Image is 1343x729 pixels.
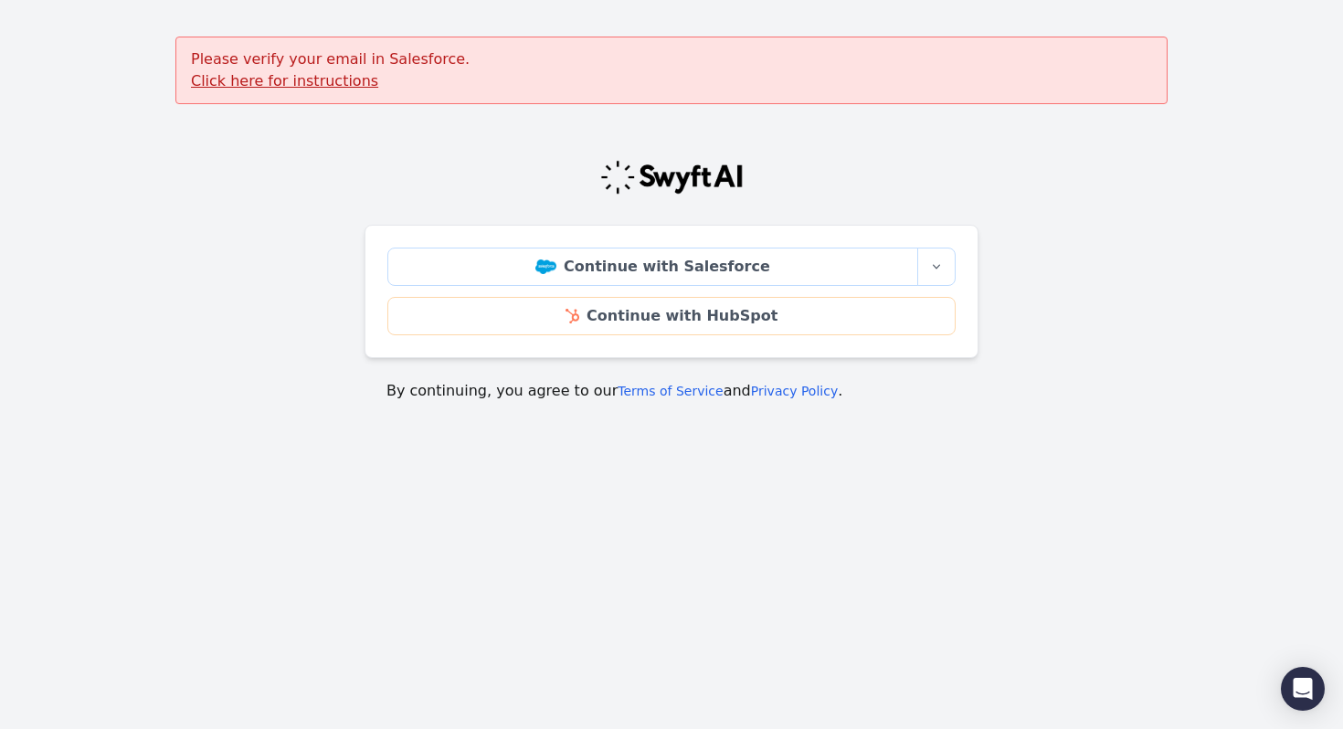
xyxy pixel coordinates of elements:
[387,248,918,286] a: Continue with Salesforce
[1281,667,1325,711] div: Open Intercom Messenger
[618,384,723,398] a: Terms of Service
[386,380,957,402] p: By continuing, you agree to our and .
[751,384,838,398] a: Privacy Policy
[566,309,579,323] img: HubSpot
[191,72,378,90] a: Click here for instructions
[535,259,556,274] img: Salesforce
[599,159,744,195] img: Swyft Logo
[175,37,1168,104] div: Please verify your email in Salesforce.
[387,297,956,335] a: Continue with HubSpot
